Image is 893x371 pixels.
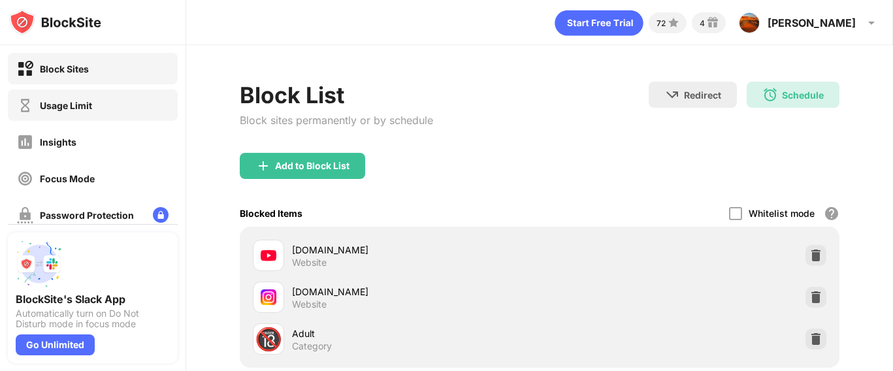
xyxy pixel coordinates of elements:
[275,161,349,171] div: Add to Block List
[749,208,815,219] div: Whitelist mode
[40,137,76,148] div: Insights
[292,243,540,257] div: [DOMAIN_NAME]
[700,18,705,28] div: 4
[292,285,540,298] div: [DOMAIN_NAME]
[255,326,282,353] div: 🔞
[17,61,33,77] img: block-on.svg
[40,173,95,184] div: Focus Mode
[40,100,92,111] div: Usage Limit
[17,97,33,114] img: time-usage-off.svg
[657,18,666,28] div: 72
[292,327,540,340] div: Adult
[768,16,856,29] div: [PERSON_NAME]
[40,210,134,221] div: Password Protection
[16,334,95,355] div: Go Unlimited
[16,240,63,287] img: push-slack.svg
[782,89,824,101] div: Schedule
[684,89,721,101] div: Redirect
[705,15,721,31] img: reward-small.svg
[240,208,302,219] div: Blocked Items
[9,9,101,35] img: logo-blocksite.svg
[17,134,33,150] img: insights-off.svg
[240,114,433,127] div: Block sites permanently or by schedule
[292,257,327,268] div: Website
[555,10,643,36] div: animation
[739,12,760,33] img: ACg8ocJvx0PvbFWoc3h2CRtnaRRKpmaPMZHe_BLM84l8wTy6F058Uus=s96-c
[292,340,332,352] div: Category
[16,293,170,306] div: BlockSite's Slack App
[292,298,327,310] div: Website
[40,63,89,74] div: Block Sites
[666,15,681,31] img: points-small.svg
[153,207,169,223] img: lock-menu.svg
[17,170,33,187] img: focus-off.svg
[17,207,33,223] img: password-protection-off.svg
[261,248,276,263] img: favicons
[240,82,433,108] div: Block List
[261,289,276,305] img: favicons
[16,308,170,329] div: Automatically turn on Do Not Disturb mode in focus mode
